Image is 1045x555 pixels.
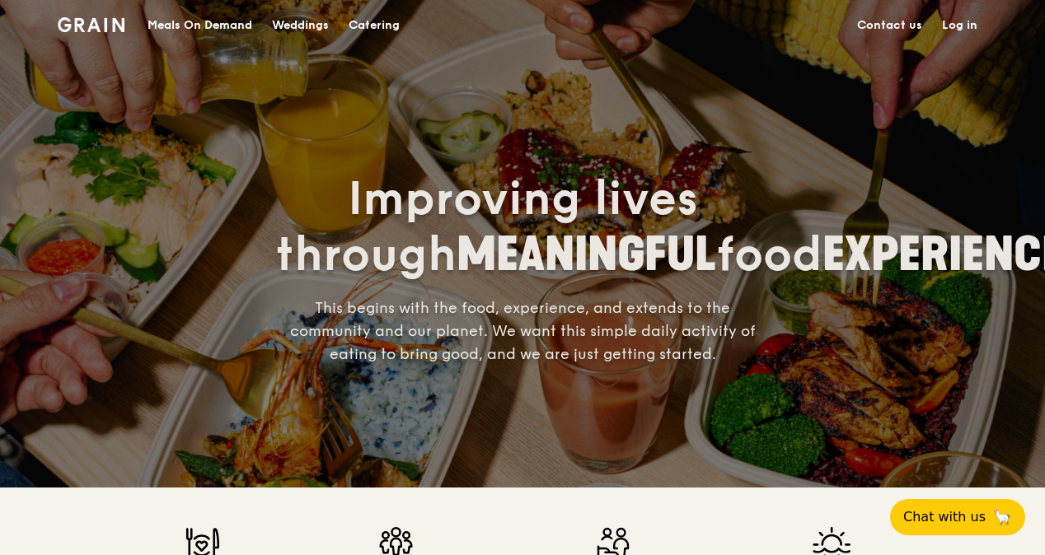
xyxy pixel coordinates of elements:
a: Contact us [847,1,932,50]
a: Log in [932,1,987,50]
span: MEANINGFUL [457,227,716,282]
span: This begins with the food, experience, and extends to the community and our planet. We want this ... [290,299,756,363]
div: Weddings [272,1,329,50]
span: 🦙 [992,507,1012,527]
a: Catering [339,1,410,50]
div: Meals On Demand [148,1,252,50]
span: Chat with us [903,507,986,527]
div: Catering [349,1,400,50]
a: Weddings [262,1,339,50]
button: Chat with us🦙 [890,499,1025,535]
img: Grain [58,17,124,32]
